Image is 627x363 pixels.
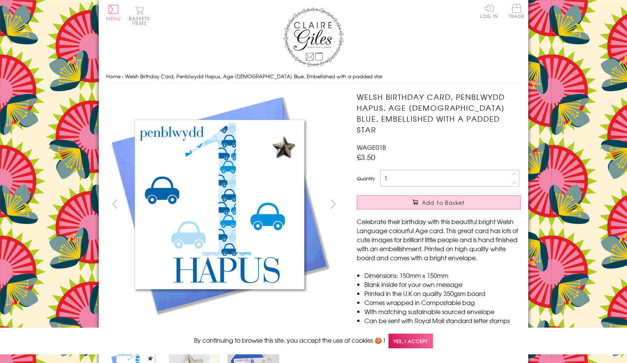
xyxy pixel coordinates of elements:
[129,6,150,25] button: Basket0 items
[364,289,521,298] li: Printed in the U.K on quality 350gsm board
[125,73,382,80] span: Welsh Birthday Card, Penblwydd Hapus, Age [DEMOGRAPHIC_DATA] Blue, Embellished with a padded star
[357,217,521,262] p: Celebrate their birthday with this beautiful bright Welsh Language colourful Age card. This great...
[325,195,342,212] button: next
[364,307,521,316] li: With matching sustainable sourced envelope
[364,316,521,325] li: Can be sent with Royal Mail standard letter stamps
[364,271,521,280] li: Dimensions: 150mm x 150mm
[357,143,386,152] span: WAGE01B
[388,334,433,348] span: Yes, I accept
[357,195,521,209] button: Add to Basket
[106,5,121,21] button: Menu
[106,195,123,212] button: prev
[357,92,521,135] h1: Welsh Birthday Card, Penblwydd Hapus, Age [DEMOGRAPHIC_DATA] Blue, Embellished with a padded star
[283,8,344,67] img: Claire Giles Greetings Cards
[122,73,124,80] span: ›
[106,15,121,22] span: Menu
[364,280,521,289] li: Blank inside for your own message
[357,152,375,162] span: £3.50
[422,199,465,206] span: Add to Basket
[509,4,525,20] a: Trade
[509,4,525,18] span: Trade
[480,4,498,18] a: Log In
[106,325,342,334] h3: More views
[106,69,521,84] nav: breadcrumbs
[106,73,121,80] a: Home
[132,15,150,26] span: 0 items
[364,298,521,307] li: Comes wrapped in Compostable bag
[357,175,375,182] label: Quantity
[106,92,332,317] img: Welsh Birthday Card, Penblwydd Hapus, Age 1 Blue, Embellished with a padded star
